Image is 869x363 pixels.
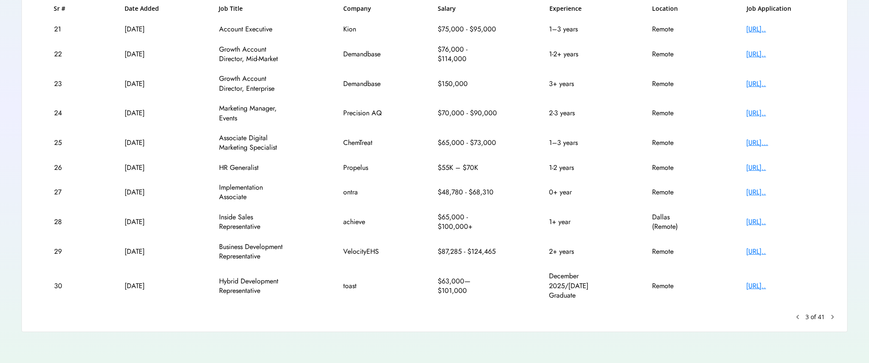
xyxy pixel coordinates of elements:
div: 23 [54,79,73,89]
div: Demandbase [343,79,386,89]
div: [DATE] [125,281,168,291]
div: Marketing Manager, Events [219,104,292,123]
div: 28 [54,217,73,227]
div: Implementation Associate [219,183,292,202]
div: 1-2+ years [549,49,601,59]
div: 2+ years [549,247,601,256]
div: $150,000 [438,79,498,89]
div: 3 of 41 [805,313,825,321]
div: Demandbase [343,49,386,59]
div: [URL].. [746,108,815,118]
div: [URL]... [746,138,815,148]
div: Remote [652,108,695,118]
div: $87,285 - $124,465 [438,247,498,256]
div: 2-3 years [549,108,601,118]
div: $48,780 - $68,310 [438,188,498,197]
div: [DATE] [125,79,168,89]
div: $65,000 - $100,000+ [438,212,498,232]
button: chevron_right [828,313,837,321]
div: $55K – $70K [438,163,498,172]
div: Remote [652,281,695,291]
div: [DATE] [125,49,168,59]
div: $76,000 - $114,000 [438,45,498,64]
div: $70,000 - $90,000 [438,108,498,118]
div: $75,000 - $95,000 [438,25,498,34]
div: VelocityEHS [343,247,386,256]
div: 1–3 years [549,138,601,148]
div: [DATE] [125,25,168,34]
h6: Sr # [54,4,73,13]
div: Dallas (Remote) [652,212,695,232]
div: Associate Digital Marketing Specialist [219,133,292,153]
div: Remote [652,163,695,172]
div: [DATE] [125,108,168,118]
div: [DATE] [125,217,168,227]
div: Remote [652,138,695,148]
div: 29 [54,247,73,256]
div: 22 [54,49,73,59]
div: 3+ years [549,79,601,89]
div: 1-2 years [549,163,601,172]
div: Growth Account Director, Mid-Market [219,45,292,64]
div: HR Generalist [219,163,292,172]
div: Account Executive [219,25,292,34]
div: 21 [54,25,73,34]
div: [URL].. [746,247,815,256]
div: [DATE] [125,247,168,256]
div: 27 [54,188,73,197]
div: Hybrid Development Representative [219,277,292,296]
div: $65,000 - $73,000 [438,138,498,148]
div: 25 [54,138,73,148]
div: ontra [343,188,386,197]
h6: Job Application [747,4,815,13]
div: [URL].. [746,217,815,227]
div: Growth Account Director, Enterprise [219,74,292,93]
h6: Location [652,4,695,13]
h6: Salary [438,4,498,13]
div: Remote [652,49,695,59]
div: [URL].. [746,281,815,291]
div: $63,000—$101,000 [438,277,498,296]
div: [URL].. [746,25,815,34]
div: 0+ year [549,188,601,197]
div: [DATE] [125,163,168,172]
h6: Experience [549,4,601,13]
div: 24 [54,108,73,118]
div: Remote [652,25,695,34]
div: [URL].. [746,79,815,89]
div: Remote [652,79,695,89]
div: toast [343,281,386,291]
button: keyboard_arrow_left [793,313,802,321]
div: [URL].. [746,49,815,59]
div: [URL].. [746,188,815,197]
div: Remote [652,188,695,197]
div: Remote [652,247,695,256]
div: 1+ year [549,217,601,227]
h6: Date Added [125,4,168,13]
div: December 2025/[DATE] Graduate [549,271,601,300]
div: 30 [54,281,73,291]
div: Propelus [343,163,386,172]
div: achieve [343,217,386,227]
div: Kion [343,25,386,34]
h6: Company [343,4,386,13]
div: [DATE] [125,138,168,148]
h6: Job Title [219,4,243,13]
div: ChemTreat [343,138,386,148]
div: [URL].. [746,163,815,172]
div: Inside Sales Representative [219,212,292,232]
div: Precision AQ [343,108,386,118]
div: 1–3 years [549,25,601,34]
div: [DATE] [125,188,168,197]
div: 26 [54,163,73,172]
div: Business Development Representative [219,242,292,261]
